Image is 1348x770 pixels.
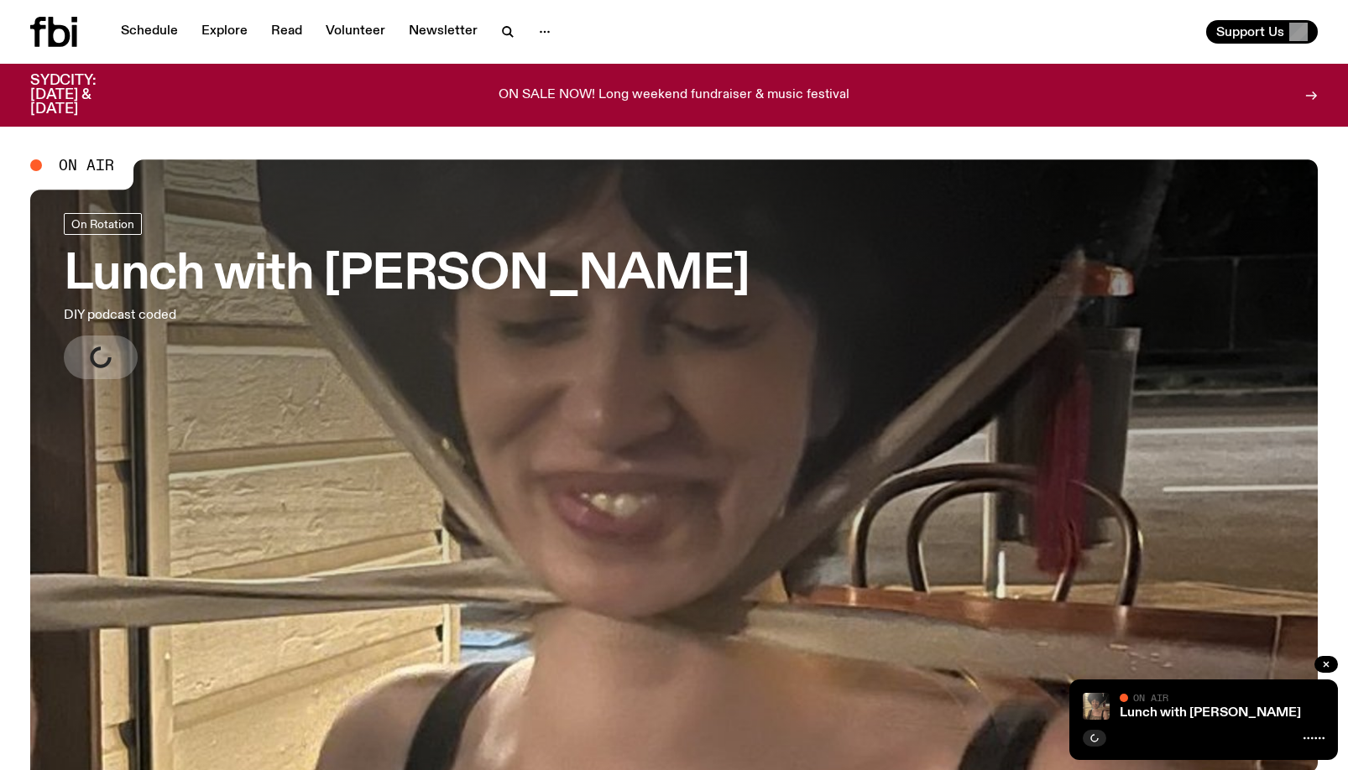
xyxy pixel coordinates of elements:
[64,213,142,235] a: On Rotation
[64,213,750,379] a: Lunch with [PERSON_NAME]DIY podcast coded
[399,20,488,44] a: Newsletter
[1133,692,1168,703] span: On Air
[316,20,395,44] a: Volunteer
[1120,706,1301,720] a: Lunch with [PERSON_NAME]
[111,20,188,44] a: Schedule
[30,74,138,117] h3: SYDCITY: [DATE] & [DATE]
[261,20,312,44] a: Read
[71,217,134,230] span: On Rotation
[59,158,114,173] span: On Air
[64,305,494,325] p: DIY podcast coded
[1206,20,1318,44] button: Support Us
[191,20,258,44] a: Explore
[1216,24,1284,39] span: Support Us
[64,252,750,299] h3: Lunch with [PERSON_NAME]
[499,88,849,103] p: ON SALE NOW! Long weekend fundraiser & music festival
